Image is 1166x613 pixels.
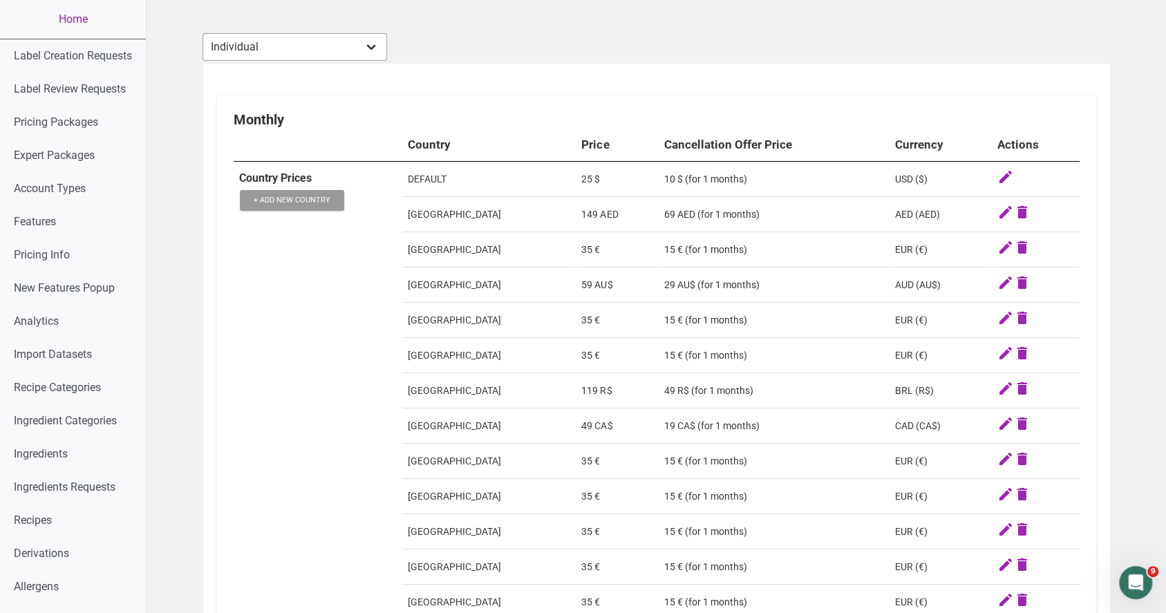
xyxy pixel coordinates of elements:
td: 15 € (for 1 months) [659,444,890,479]
td: 10 $ (for 1 months) [659,162,890,197]
td: 119 R$ [576,373,659,408]
td: [GEOGRAPHIC_DATA] [402,267,576,303]
td: [GEOGRAPHIC_DATA] [402,408,576,444]
th: Cancellation Offer Price [659,128,890,162]
td: [GEOGRAPHIC_DATA] [402,479,576,514]
td: EUR (€) [890,514,992,549]
td: 69 AED (for 1 months) [659,197,890,232]
td: EUR (€) [890,232,992,267]
td: 59 AU$ [576,267,659,303]
td: [GEOGRAPHIC_DATA] [402,373,576,408]
td: 35 € [576,444,659,479]
td: [GEOGRAPHIC_DATA] [402,303,576,338]
td: 15 € (for 1 months) [659,549,890,585]
iframe: Intercom live chat [1119,566,1152,599]
td: 15 € (for 1 months) [659,479,890,514]
th: Actions [992,128,1079,162]
td: 15 € (for 1 months) [659,303,890,338]
td: 29 AU$ (for 1 months) [659,267,890,303]
th: Currency [890,128,992,162]
td: [GEOGRAPHIC_DATA] [402,444,576,479]
td: [GEOGRAPHIC_DATA] [402,549,576,585]
td: 35 € [576,232,659,267]
td: 35 € [576,338,659,373]
td: 49 CA$ [576,408,659,444]
span: 9 [1147,566,1158,577]
td: [GEOGRAPHIC_DATA] [402,197,576,232]
td: 19 CA$ (for 1 months) [659,408,890,444]
td: 25 $ [576,162,659,197]
td: DEFAULT [402,162,576,197]
td: 49 R$ (for 1 months) [659,373,890,408]
td: EUR (€) [890,303,992,338]
td: AED (AED) [890,197,992,232]
td: 15 € (for 1 months) [659,232,890,267]
td: [GEOGRAPHIC_DATA] [402,338,576,373]
td: [GEOGRAPHIC_DATA] [402,232,576,267]
button: + Add New Country [240,190,344,211]
div: Monthly [234,111,1080,128]
td: 15 € (for 1 months) [659,514,890,549]
td: AUD (AU$) [890,267,992,303]
td: EUR (€) [890,338,992,373]
td: 15 € (for 1 months) [659,338,890,373]
th: Price [576,128,659,162]
td: 35 € [576,514,659,549]
td: 35 € [576,303,659,338]
td: 35 € [576,549,659,585]
td: EUR (€) [890,444,992,479]
td: 35 € [576,479,659,514]
td: EUR (€) [890,549,992,585]
td: 149 AED [576,197,659,232]
td: USD ($) [890,162,992,197]
td: EUR (€) [890,479,992,514]
th: Country [402,128,576,162]
td: [GEOGRAPHIC_DATA] [402,514,576,549]
td: BRL (R$) [890,373,992,408]
td: CAD (CA$) [890,408,992,444]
